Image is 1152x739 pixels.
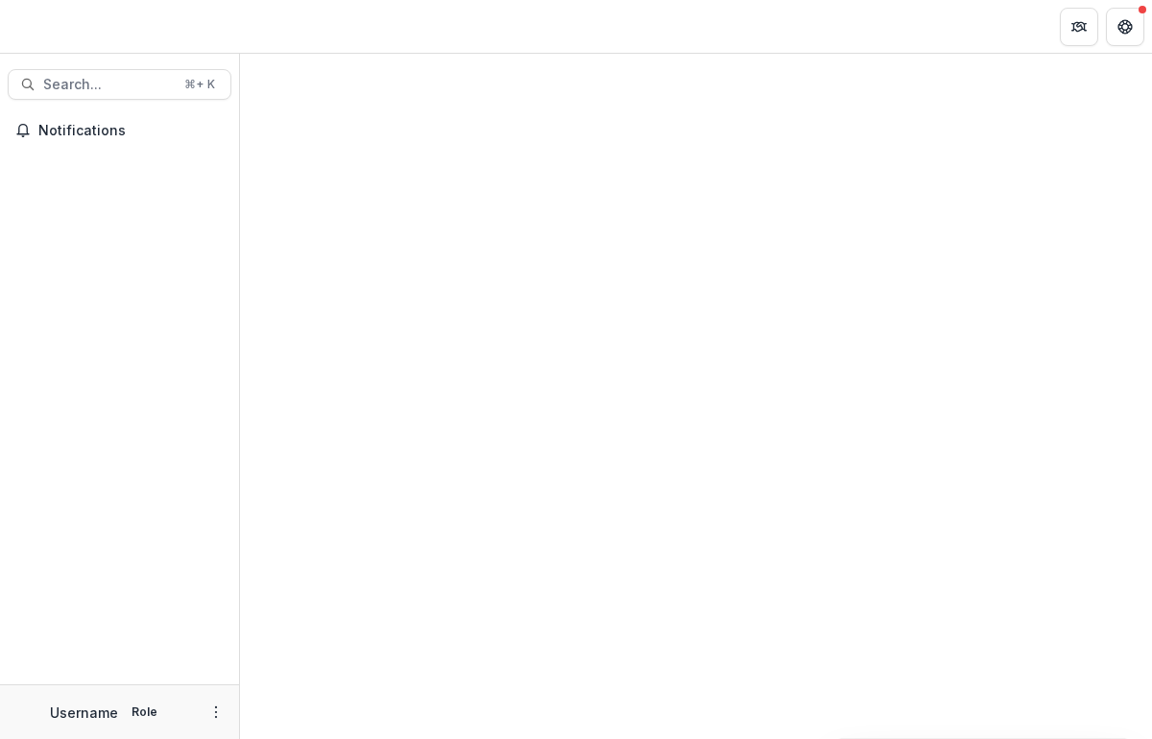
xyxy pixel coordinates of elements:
span: Search... [43,77,173,93]
button: Notifications [8,115,231,146]
button: Search... [8,69,231,100]
p: Role [126,703,163,721]
p: Username [50,703,118,723]
div: ⌘ + K [180,74,219,95]
button: Get Help [1106,8,1144,46]
button: More [204,701,228,724]
button: Partners [1060,8,1098,46]
nav: breadcrumb [248,12,329,40]
span: Notifications [38,123,224,139]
